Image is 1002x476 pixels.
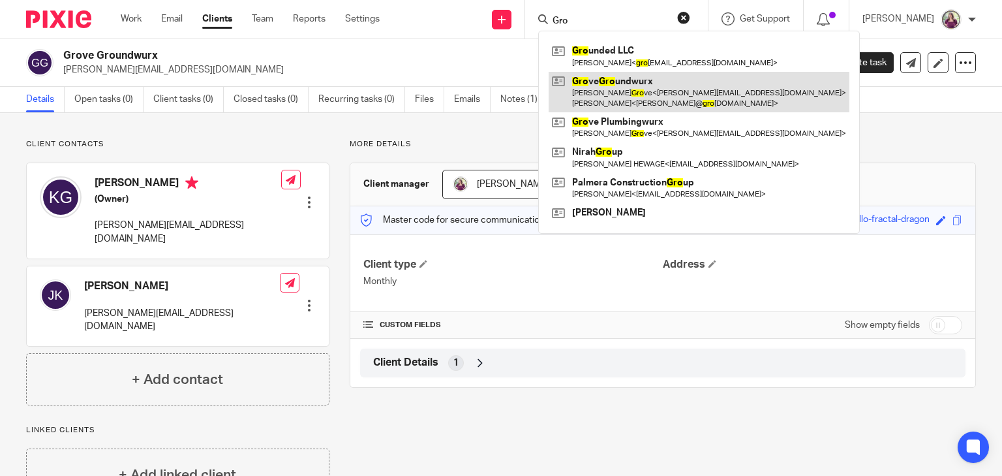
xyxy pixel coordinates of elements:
[74,87,144,112] a: Open tasks (0)
[677,11,690,24] button: Clear
[95,219,281,246] p: [PERSON_NAME][EMAIL_ADDRESS][DOMAIN_NAME]
[862,12,934,25] p: [PERSON_NAME]
[293,12,326,25] a: Reports
[121,12,142,25] a: Work
[234,87,309,112] a: Closed tasks (0)
[40,176,82,218] img: svg%3E
[415,87,444,112] a: Files
[153,87,224,112] a: Client tasks (0)
[161,12,183,25] a: Email
[363,275,663,288] p: Monthly
[318,87,405,112] a: Recurring tasks (0)
[551,16,669,27] input: Search
[363,320,663,330] h4: CUSTOM FIELDS
[345,12,380,25] a: Settings
[40,279,71,311] img: svg%3E
[132,370,223,390] h4: + Add contact
[941,9,962,30] img: Simple%20Professional%20Name%20Introduction%20LinkedIn%20Profile%20Picture.png
[740,14,790,24] span: Get Support
[95,176,281,193] h4: [PERSON_NAME]
[453,176,468,192] img: Simple%20Professional%20Name%20Introduction%20LinkedIn%20Profile%20Picture.png
[84,307,280,334] p: [PERSON_NAME][EMAIL_ADDRESS][DOMAIN_NAME]
[845,319,920,332] label: Show empty fields
[373,356,438,370] span: Client Details
[26,10,91,28] img: Pixie
[26,139,329,150] p: Client contacts
[500,87,548,112] a: Notes (1)
[95,193,281,206] h5: (Owner)
[26,87,65,112] a: Details
[63,49,652,63] h2: Grove Groundwurx
[363,258,663,272] h4: Client type
[26,425,329,436] p: Linked clients
[663,258,962,272] h4: Address
[202,12,232,25] a: Clients
[84,279,280,293] h4: [PERSON_NAME]
[185,176,198,189] i: Primary
[453,357,459,370] span: 1
[363,178,429,191] h3: Client manager
[454,87,491,112] a: Emails
[360,214,585,227] p: Master code for secure communications and files
[252,12,273,25] a: Team
[26,49,53,76] img: svg%3E
[350,139,976,150] p: More details
[477,180,549,189] span: [PERSON_NAME]
[809,213,930,228] div: lovely-tangello-fractal-dragon
[63,63,798,76] p: [PERSON_NAME][EMAIL_ADDRESS][DOMAIN_NAME]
